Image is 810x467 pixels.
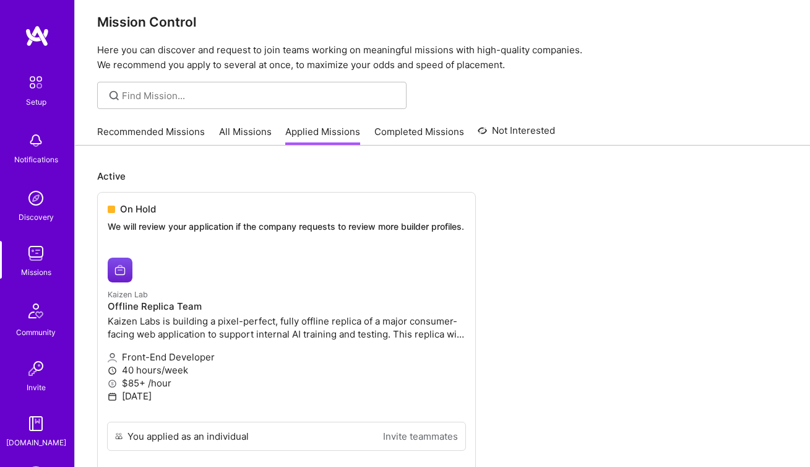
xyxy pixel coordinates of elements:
img: bell [24,128,48,153]
img: setup [23,69,49,95]
a: Recommended Missions [97,125,205,146]
div: Community [16,326,56,339]
div: Setup [26,95,46,108]
div: Discovery [19,211,54,224]
div: Missions [21,266,51,279]
div: Notifications [14,153,58,166]
a: Not Interested [478,123,555,146]
img: logo [25,25,50,47]
img: guide book [24,411,48,436]
img: Community [21,296,51,326]
img: teamwork [24,241,48,266]
a: Applied Missions [285,125,360,146]
img: discovery [24,186,48,211]
div: Invite [27,381,46,394]
img: Invite [24,356,48,381]
a: All Missions [219,125,272,146]
div: [DOMAIN_NAME] [6,436,66,449]
a: Completed Missions [374,125,464,146]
